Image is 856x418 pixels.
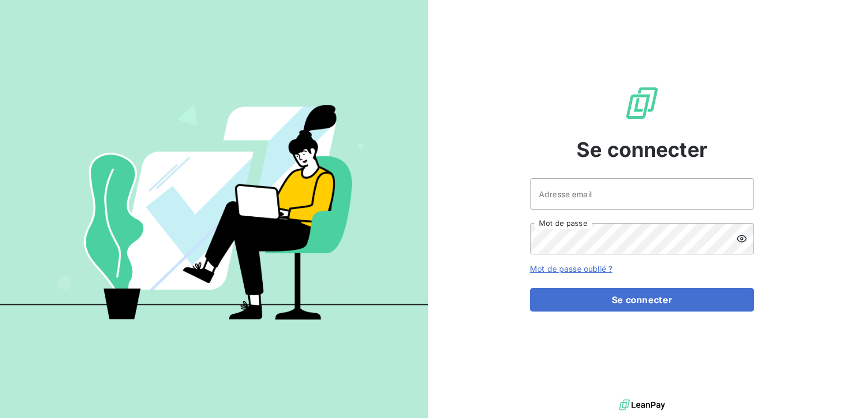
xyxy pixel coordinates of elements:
[530,288,754,312] button: Se connecter
[530,264,612,273] a: Mot de passe oublié ?
[619,397,665,414] img: logo
[530,178,754,210] input: placeholder
[576,134,708,165] span: Se connecter
[624,85,660,121] img: Logo LeanPay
